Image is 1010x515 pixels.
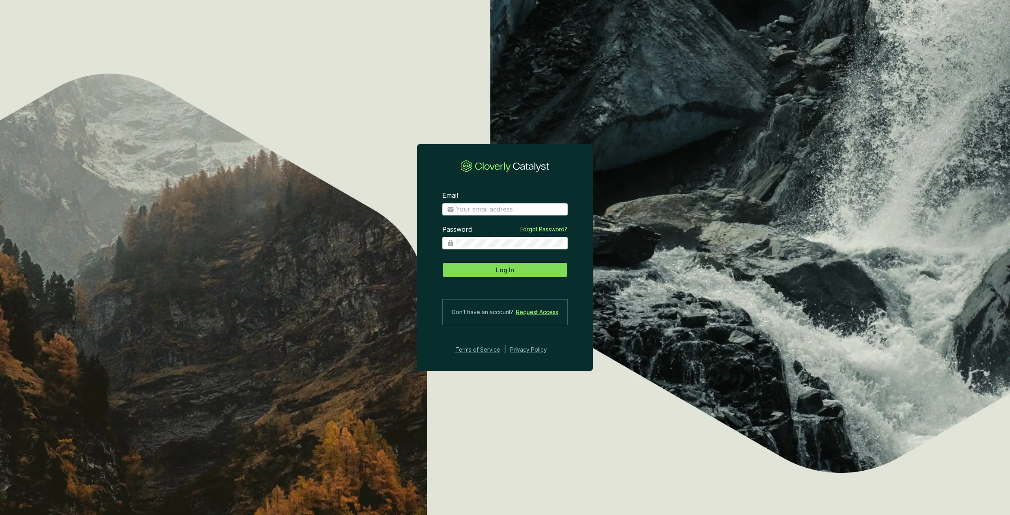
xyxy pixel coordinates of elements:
label: Password [442,225,472,234]
div: | [504,345,506,354]
a: Terms of Service [453,345,500,354]
span: Don’t have an account? [452,307,513,317]
label: Email [442,191,458,200]
input: Email [456,205,563,214]
a: Privacy Policy [510,345,557,354]
input: Password [456,239,563,247]
a: Forgot Password? [520,225,567,233]
span: Log In [496,265,514,275]
button: Log In [442,262,568,278]
a: Request Access [516,307,558,317]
